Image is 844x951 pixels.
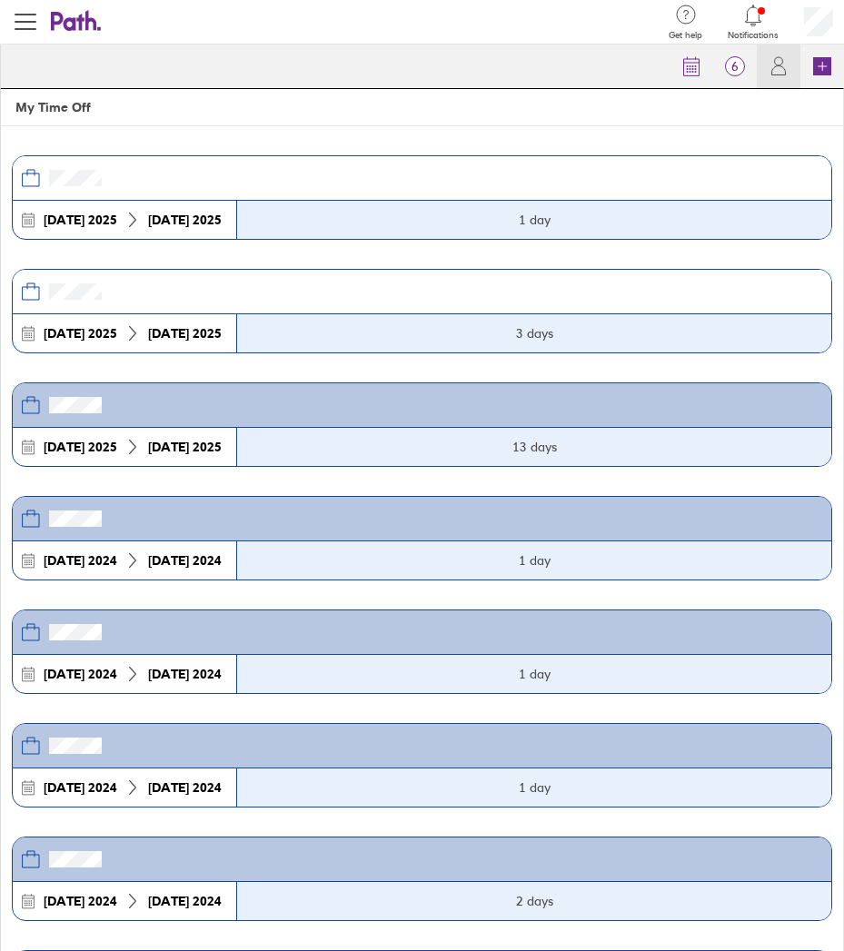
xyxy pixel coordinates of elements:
[148,779,189,796] strong: [DATE]
[713,45,757,88] a: 6
[236,655,831,693] div: 1 day
[148,666,189,682] strong: [DATE]
[36,553,124,568] div: 2024
[12,382,832,467] a: [DATE] 2025[DATE] 202513 days
[12,155,832,240] a: [DATE] 2025[DATE] 20251 day
[141,667,229,681] div: 2024
[148,893,189,909] strong: [DATE]
[148,552,189,569] strong: [DATE]
[141,213,229,227] div: 2025
[44,552,84,569] strong: [DATE]
[36,894,124,908] div: 2024
[36,667,124,681] div: 2024
[728,3,779,41] a: Notifications
[1,89,843,126] header: My Time Off
[44,439,84,455] strong: [DATE]
[148,325,189,342] strong: [DATE]
[236,428,831,466] div: 13 days
[141,894,229,908] div: 2024
[36,213,124,227] div: 2025
[713,59,757,74] span: 6
[236,882,831,920] div: 2 days
[36,780,124,795] div: 2024
[12,496,832,580] a: [DATE] 2024[DATE] 20241 day
[148,212,189,228] strong: [DATE]
[669,30,702,41] span: Get help
[12,609,832,694] a: [DATE] 2024[DATE] 20241 day
[44,779,84,796] strong: [DATE]
[141,553,229,568] div: 2024
[141,440,229,454] div: 2025
[236,541,831,580] div: 1 day
[44,325,84,342] strong: [DATE]
[236,314,831,352] div: 3 days
[36,440,124,454] div: 2025
[36,326,124,341] div: 2025
[12,723,832,807] a: [DATE] 2024[DATE] 20241 day
[141,780,229,795] div: 2024
[12,837,832,921] a: [DATE] 2024[DATE] 20242 days
[728,30,779,41] span: Notifications
[236,201,831,239] div: 1 day
[12,269,832,353] a: [DATE] 2025[DATE] 20253 days
[236,768,831,807] div: 1 day
[44,212,84,228] strong: [DATE]
[141,326,229,341] div: 2025
[148,439,189,455] strong: [DATE]
[44,893,84,909] strong: [DATE]
[44,666,84,682] strong: [DATE]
